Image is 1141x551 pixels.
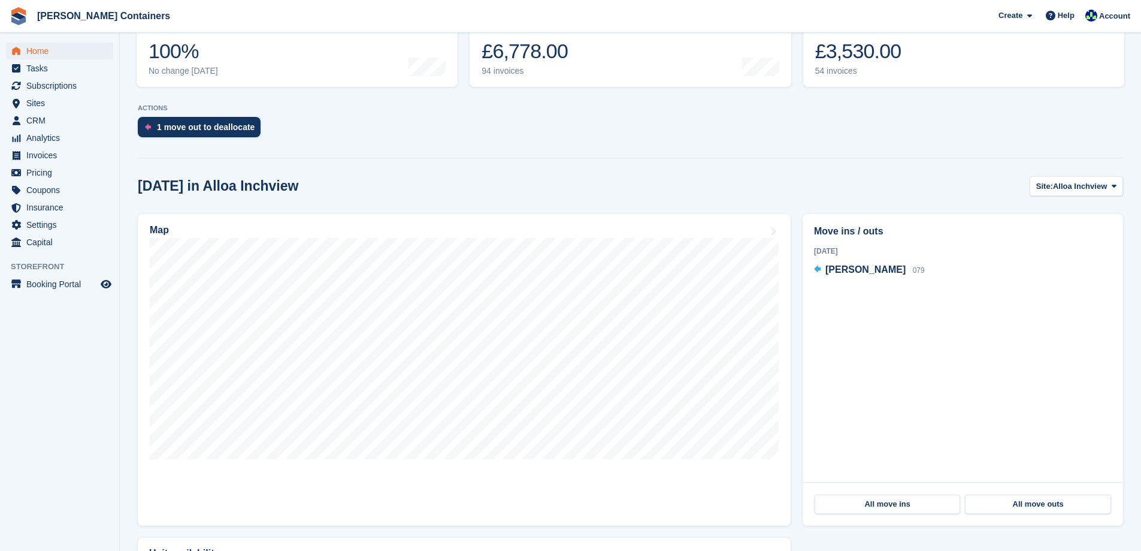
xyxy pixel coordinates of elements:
a: menu [6,147,113,164]
a: menu [6,276,113,293]
span: Create [998,10,1022,22]
div: 94 invoices [482,66,571,76]
h2: Move ins / outs [814,224,1112,239]
span: Analytics [26,130,98,146]
span: Sites [26,95,98,112]
span: Insurance [26,199,98,216]
a: All move ins [815,495,960,514]
button: Site: Alloa Inchview [1030,176,1123,196]
div: £3,530.00 [815,39,901,64]
span: Coupons [26,182,98,198]
a: menu [6,130,113,146]
a: menu [6,164,113,181]
a: [PERSON_NAME] 079 [814,263,925,278]
a: [PERSON_NAME] Containers [32,6,175,26]
span: Subscriptions [26,77,98,94]
a: Preview store [99,277,113,291]
a: All move outs [965,495,1110,514]
div: 54 invoices [815,66,901,76]
a: Awaiting payment £3,530.00 54 invoices [803,11,1124,87]
span: Tasks [26,60,98,77]
p: ACTIONS [138,104,1123,112]
div: £6,778.00 [482,39,571,64]
img: move_outs_to_deallocate_icon-f764333ba52eb49d3ac5e1228854f67142a1ed5810a6f6cc68b1a99e826820c5.svg [145,124,151,131]
span: Storefront [11,261,119,273]
span: Pricing [26,164,98,181]
a: menu [6,43,113,59]
a: menu [6,95,113,112]
div: 1 move out to deallocate [157,122,255,132]
a: menu [6,182,113,198]
span: Booking Portal [26,276,98,293]
h2: [DATE] in Alloa Inchview [138,178,298,194]
span: 079 [913,266,925,275]
a: menu [6,234,113,251]
div: 100% [149,39,218,64]
a: Month-to-date sales £6,778.00 94 invoices [470,11,791,87]
span: Home [26,43,98,59]
a: Occupancy 100% No change [DATE] [137,11,458,87]
span: [PERSON_NAME] [825,264,906,275]
h2: Map [150,225,169,236]
div: [DATE] [814,246,1112,257]
a: menu [6,199,113,216]
a: 1 move out to deallocate [138,117,267,143]
span: Settings [26,216,98,233]
div: No change [DATE] [149,66,218,76]
span: Site: [1036,180,1053,192]
span: Capital [26,234,98,251]
a: menu [6,77,113,94]
span: Invoices [26,147,98,164]
span: Alloa Inchview [1053,180,1107,192]
span: Account [1099,10,1130,22]
a: menu [6,60,113,77]
img: Audra Whitelaw [1085,10,1097,22]
a: menu [6,112,113,129]
img: stora-icon-8386f47178a22dfd0bd8f6a31ec36ba5ce8667c1dd55bd0f319d3a0aa187defe.svg [10,7,28,25]
a: Map [138,214,791,526]
span: Help [1058,10,1075,22]
a: menu [6,216,113,233]
span: CRM [26,112,98,129]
